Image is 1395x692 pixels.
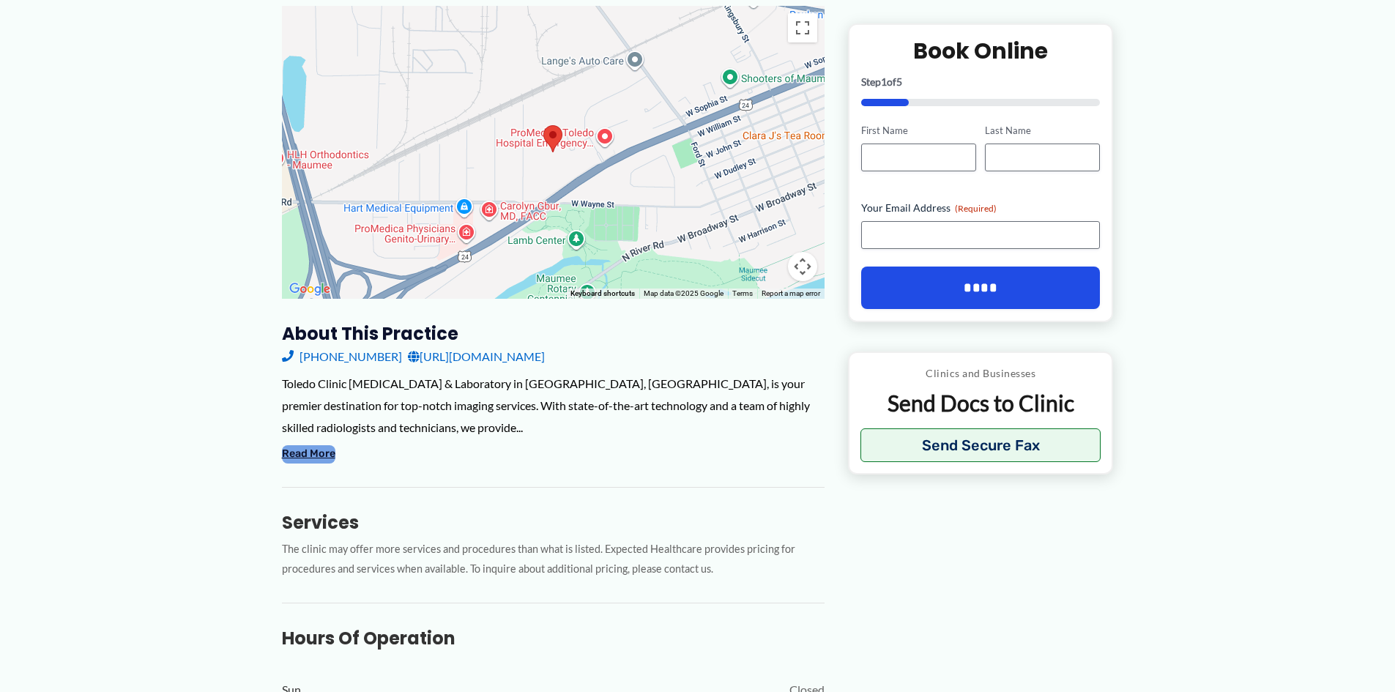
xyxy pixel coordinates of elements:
[282,322,825,345] h3: About this practice
[881,75,887,88] span: 1
[788,13,817,42] button: Toggle fullscreen view
[282,445,335,463] button: Read More
[861,124,976,138] label: First Name
[282,346,402,368] a: [PHONE_NUMBER]
[570,289,635,299] button: Keyboard shortcuts
[732,289,753,297] a: Terms (opens in new tab)
[860,428,1101,462] button: Send Secure Fax
[955,203,997,214] span: (Required)
[896,75,902,88] span: 5
[861,37,1101,65] h2: Book Online
[861,77,1101,87] p: Step of
[282,540,825,579] p: The clinic may offer more services and procedures than what is listed. Expected Healthcare provid...
[282,627,825,650] h3: Hours of Operation
[788,252,817,281] button: Map camera controls
[286,280,334,299] img: Google
[985,124,1100,138] label: Last Name
[860,364,1101,383] p: Clinics and Businesses
[644,289,723,297] span: Map data ©2025 Google
[860,389,1101,417] p: Send Docs to Clinic
[861,201,1101,215] label: Your Email Address
[762,289,820,297] a: Report a map error
[286,280,334,299] a: Open this area in Google Maps (opens a new window)
[282,511,825,534] h3: Services
[282,373,825,438] div: Toledo Clinic [MEDICAL_DATA] & Laboratory in [GEOGRAPHIC_DATA], [GEOGRAPHIC_DATA], is your premie...
[408,346,545,368] a: [URL][DOMAIN_NAME]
